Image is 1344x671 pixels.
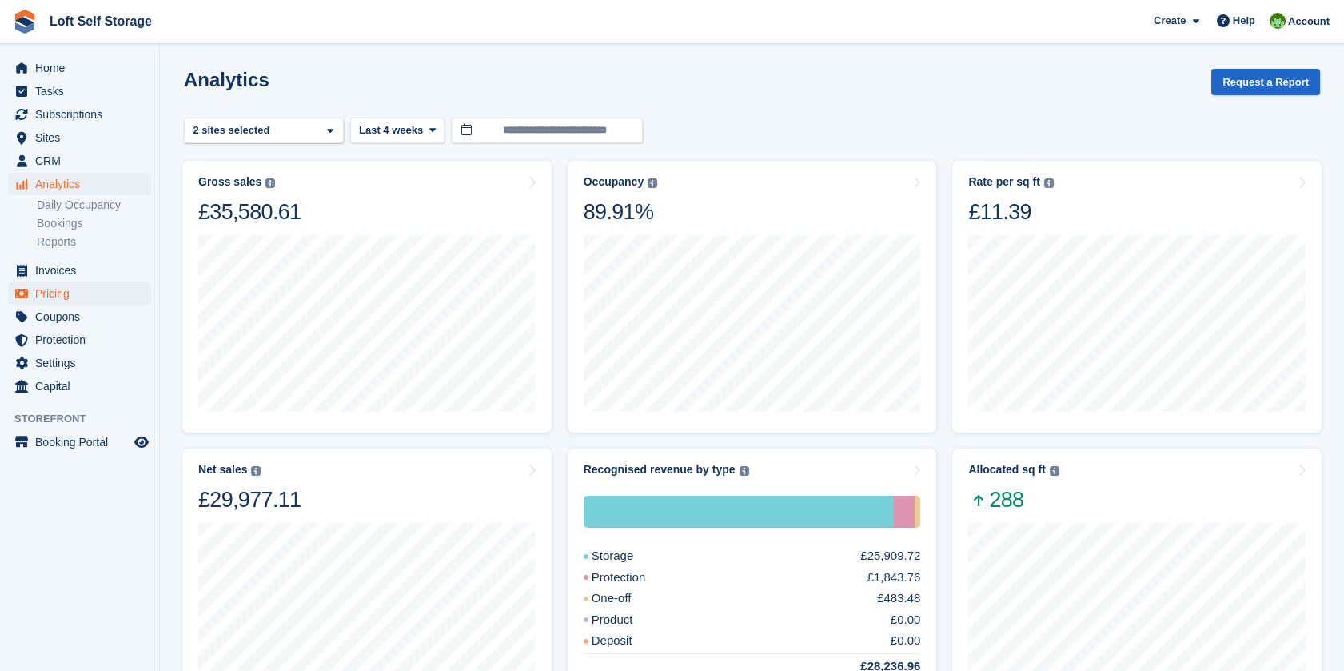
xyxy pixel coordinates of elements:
div: £0.00 [891,632,921,650]
div: Occupancy [584,175,644,189]
a: menu [8,57,151,79]
span: Protection [35,329,131,351]
button: Last 4 weeks [350,118,445,144]
span: Create [1154,13,1186,29]
div: £29,977.11 [198,486,301,513]
span: Capital [35,375,131,397]
div: £11.39 [968,198,1053,226]
div: 89.91% [584,198,657,226]
a: menu [8,306,151,328]
img: stora-icon-8386f47178a22dfd0bd8f6a31ec36ba5ce8667c1dd55bd0f319d3a0aa187defe.svg [13,10,37,34]
span: CRM [35,150,131,172]
span: Analytics [35,173,131,195]
span: Account [1288,14,1330,30]
span: Subscriptions [35,103,131,126]
a: menu [8,126,151,149]
a: menu [8,80,151,102]
div: £35,580.61 [198,198,301,226]
div: Storage [584,547,672,565]
div: Protection [584,569,684,587]
div: Deposit [584,632,671,650]
span: 288 [968,486,1059,513]
img: icon-info-grey-7440780725fd019a000dd9b08b2336e03edf1995a4989e88bcd33f0948082b44.svg [740,466,749,476]
img: icon-info-grey-7440780725fd019a000dd9b08b2336e03edf1995a4989e88bcd33f0948082b44.svg [1050,466,1059,476]
a: Bookings [37,216,151,231]
a: Preview store [132,433,151,452]
a: Loft Self Storage [43,8,158,34]
div: One-off [584,589,670,608]
span: Last 4 weeks [359,122,423,138]
span: Booking Portal [35,431,131,453]
div: £483.48 [877,589,920,608]
h2: Analytics [184,69,269,90]
a: menu [8,375,151,397]
a: menu [8,259,151,282]
span: Sites [35,126,131,149]
a: Daily Occupancy [37,198,151,213]
img: icon-info-grey-7440780725fd019a000dd9b08b2336e03edf1995a4989e88bcd33f0948082b44.svg [251,466,261,476]
div: Recognised revenue by type [584,463,736,477]
span: Settings [35,352,131,374]
div: Storage [584,496,893,528]
div: Net sales [198,463,247,477]
a: menu [8,431,151,453]
a: menu [8,173,151,195]
div: Gross sales [198,175,261,189]
img: icon-info-grey-7440780725fd019a000dd9b08b2336e03edf1995a4989e88bcd33f0948082b44.svg [648,178,657,188]
div: Product [584,611,672,629]
span: Storefront [14,411,159,427]
div: £25,909.72 [860,547,920,565]
span: Home [35,57,131,79]
img: icon-info-grey-7440780725fd019a000dd9b08b2336e03edf1995a4989e88bcd33f0948082b44.svg [1044,178,1054,188]
div: £1,843.76 [867,569,921,587]
button: Request a Report [1211,69,1320,95]
div: Protection [893,496,915,528]
span: Tasks [35,80,131,102]
a: menu [8,329,151,351]
a: menu [8,103,151,126]
div: One-off [915,496,920,528]
div: £0.00 [891,611,921,629]
a: menu [8,352,151,374]
a: menu [8,150,151,172]
span: Help [1233,13,1255,29]
span: Invoices [35,259,131,282]
a: menu [8,282,151,305]
img: James Johnson [1270,13,1286,29]
a: Reports [37,234,151,250]
div: Allocated sq ft [968,463,1045,477]
div: Rate per sq ft [968,175,1039,189]
span: Coupons [35,306,131,328]
img: icon-info-grey-7440780725fd019a000dd9b08b2336e03edf1995a4989e88bcd33f0948082b44.svg [265,178,275,188]
div: 2 sites selected [190,122,276,138]
span: Pricing [35,282,131,305]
